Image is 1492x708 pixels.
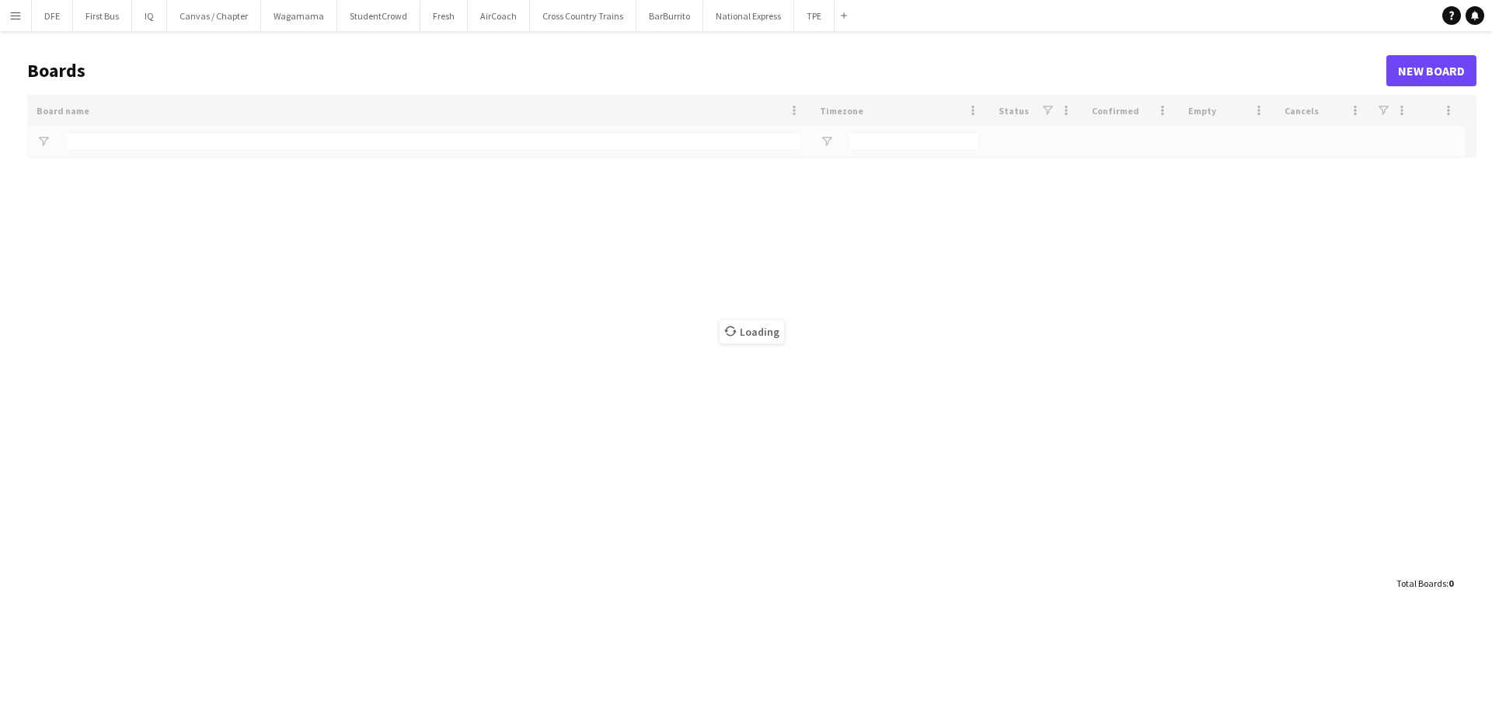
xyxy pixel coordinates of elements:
[337,1,420,31] button: StudentCrowd
[132,1,167,31] button: IQ
[1448,577,1453,589] span: 0
[794,1,835,31] button: TPE
[167,1,261,31] button: Canvas / Chapter
[703,1,794,31] button: National Express
[636,1,703,31] button: BarBurrito
[73,1,132,31] button: First Bus
[261,1,337,31] button: Wagamama
[32,1,73,31] button: DFE
[1396,568,1453,598] div: :
[1386,55,1476,86] a: New Board
[530,1,636,31] button: Cross Country Trains
[27,59,1386,82] h1: Boards
[468,1,530,31] button: AirCoach
[420,1,468,31] button: Fresh
[1396,577,1446,589] span: Total Boards
[720,320,784,344] span: Loading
